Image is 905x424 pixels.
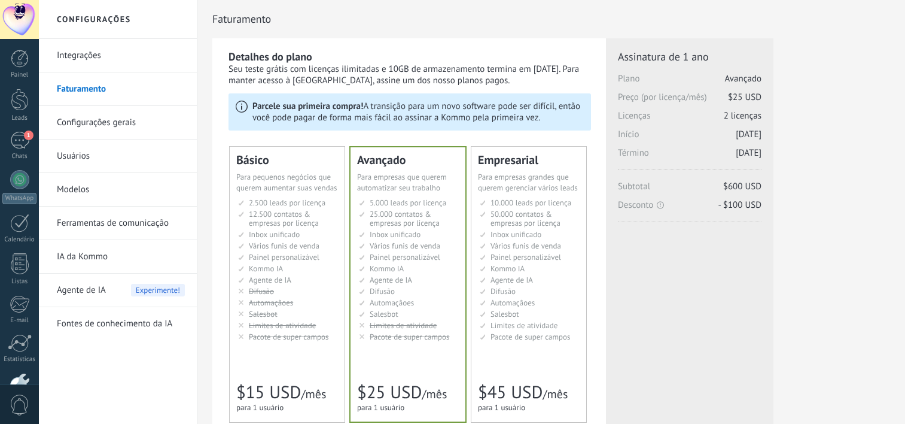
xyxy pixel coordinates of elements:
[57,72,185,106] a: Faturamento
[39,274,197,307] li: Agente de IA
[422,386,447,402] span: /mês
[236,381,301,404] span: $15 USD
[39,207,197,240] li: Ferramentas de comunicação
[490,286,516,296] span: Difusão
[724,110,761,122] span: 2 licenças
[490,332,571,342] span: Pacote de super campos
[370,309,398,319] span: Salesbot
[370,229,420,240] span: Inbox unificado
[357,381,422,404] span: $25 USD
[236,172,337,193] span: Para pequenos negócios que querem aumentar suas vendas
[57,140,185,173] a: Usuários
[728,92,761,103] span: $25 USD
[249,309,278,319] span: Salesbot
[723,181,761,192] span: $600 USD
[39,72,197,106] li: Faturamento
[370,241,440,251] span: Vários funis de venda
[478,402,525,413] span: para 1 usuário
[252,101,363,112] b: Parcele sua primeira compra!
[249,275,291,285] span: Agente de IA
[249,286,274,296] span: Difusão
[490,252,561,262] span: Painel personalizável
[357,402,404,413] span: para 1 usuário
[57,307,185,341] a: Fontes de conhecimento da IA
[618,73,761,92] span: Plano
[39,240,197,274] li: IA da Kommo
[490,320,557,331] span: Limites de atividade
[57,39,185,72] a: Integrações
[478,154,580,166] div: Empresarial
[370,298,414,308] span: Automaçãoes
[370,332,450,342] span: Pacote de super campos
[236,402,284,413] span: para 1 usuário
[370,198,446,208] span: 5.000 leads por licença
[2,71,37,79] div: Painel
[249,298,293,308] span: Automaçãoes
[490,275,533,285] span: Agente de IA
[57,173,185,207] a: Modelos
[357,154,459,166] div: Avançado
[249,241,319,251] span: Vários funis de venda
[252,101,584,123] p: A transição para um novo software pode ser difícil, então você pode pagar de forma mais fácil ao ...
[249,332,329,342] span: Pacote de super campos
[357,172,447,193] span: Para empresas que querem automatizar seu trabalho
[618,110,761,129] span: Licenças
[249,198,325,208] span: 2.500 leads por licença
[718,199,761,211] span: - $100 USD
[2,114,37,122] div: Leads
[736,129,761,140] span: [DATE]
[249,209,319,228] span: 12.500 contatos & empresas por licença
[228,63,591,86] div: Seu teste grátis com licenças ilimitadas e 10GB de armazenamento termina em [DATE]. Para manter a...
[39,173,197,207] li: Modelos
[39,307,197,340] li: Fontes de conhecimento da IA
[490,298,535,308] span: Automaçãoes
[370,286,395,296] span: Difusão
[370,275,412,285] span: Agente de IA
[2,236,37,244] div: Calendário
[2,278,37,286] div: Listas
[2,356,37,364] div: Estatísticas
[543,386,568,402] span: /mês
[478,381,543,404] span: $45 USD
[249,229,300,240] span: Inbox unificado
[736,147,761,159] span: [DATE]
[39,140,197,173] li: Usuários
[301,386,326,402] span: /mês
[236,154,338,166] div: Básico
[131,284,185,296] span: Experimente!
[57,274,106,307] span: Agente de IA
[2,193,36,204] div: WhatsApp
[618,129,761,147] span: Início
[370,209,440,228] span: 25.000 contatos & empresas por licença
[370,252,440,262] span: Painel personalizável
[618,147,761,166] span: Término
[212,13,271,25] span: Faturamento
[490,209,560,228] span: 50.000 contatos & empresas por licença
[618,92,761,110] span: Preço (por licença/mês)
[2,317,37,325] div: E-mail
[2,153,37,160] div: Chats
[39,39,197,72] li: Integrações
[57,207,185,240] a: Ferramentas de comunicação
[490,264,525,274] span: Kommo IA
[618,181,761,199] span: Subtotal
[57,274,185,307] a: Agente de IA Experimente!
[490,229,541,240] span: Inbox unificado
[370,264,404,274] span: Kommo IA
[57,106,185,140] a: Configurações gerais
[57,240,185,274] a: IA da Kommo
[618,199,761,211] span: Desconto
[725,73,761,84] span: Avançado
[618,50,761,63] span: Assinatura de 1 ano
[490,309,519,319] span: Salesbot
[249,320,316,331] span: Limites de atividade
[490,198,571,208] span: 10.000 leads por licença
[249,252,319,262] span: Painel personalizável
[490,241,561,251] span: Vários funis de venda
[24,131,33,140] span: 1
[370,320,437,331] span: Limites de atividade
[39,106,197,140] li: Configurações gerais
[249,264,283,274] span: Kommo IA
[228,50,312,63] b: Detalhes do plano
[478,172,578,193] span: Para empresas grandes que querem gerenciar vários leads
